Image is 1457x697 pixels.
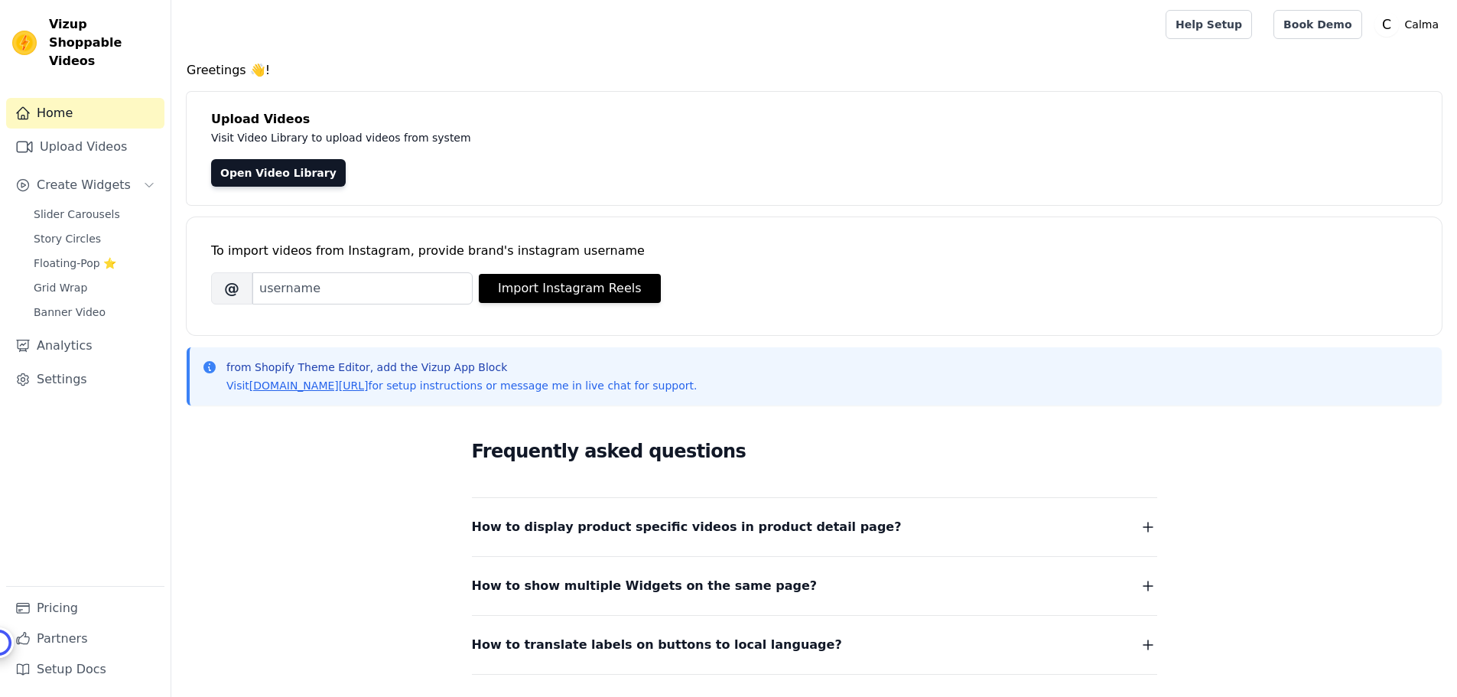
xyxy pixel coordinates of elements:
[6,364,164,395] a: Settings
[1399,11,1445,38] p: Calma
[472,575,1157,597] button: How to show multiple Widgets on the same page?
[34,280,87,295] span: Grid Wrap
[12,31,37,55] img: Vizup
[24,301,164,323] a: Banner Video
[24,277,164,298] a: Grid Wrap
[34,305,106,320] span: Banner Video
[1374,11,1445,38] button: C Calma
[6,132,164,162] a: Upload Videos
[24,204,164,225] a: Slider Carousels
[34,207,120,222] span: Slider Carousels
[479,274,661,303] button: Import Instagram Reels
[472,575,818,597] span: How to show multiple Widgets on the same page?
[6,624,164,654] a: Partners
[24,252,164,274] a: Floating-Pop ⭐
[1273,10,1361,39] a: Book Demo
[6,170,164,200] button: Create Widgets
[472,436,1157,467] h2: Frequently asked questions
[34,231,101,246] span: Story Circles
[34,256,116,271] span: Floating-Pop ⭐
[226,360,697,375] p: from Shopify Theme Editor, add the Vizup App Block
[37,176,131,194] span: Create Widgets
[6,98,164,129] a: Home
[211,110,1417,129] h4: Upload Videos
[49,15,158,70] span: Vizup Shoppable Videos
[472,634,842,656] span: How to translate labels on buttons to local language?
[211,159,346,187] a: Open Video Library
[1166,10,1252,39] a: Help Setup
[211,129,896,147] p: Visit Video Library to upload videos from system
[249,379,369,392] a: [DOMAIN_NAME][URL]
[252,272,473,305] input: username
[24,228,164,249] a: Story Circles
[211,272,252,305] span: @
[472,516,1157,538] button: How to display product specific videos in product detail page?
[6,593,164,624] a: Pricing
[472,516,902,538] span: How to display product specific videos in product detail page?
[6,654,164,685] a: Setup Docs
[472,634,1157,656] button: How to translate labels on buttons to local language?
[1381,17,1390,32] text: C
[226,378,697,393] p: Visit for setup instructions or message me in live chat for support.
[6,331,164,361] a: Analytics
[211,242,1417,260] div: To import videos from Instagram, provide brand's instagram username
[187,61,1442,80] h4: Greetings 👋!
